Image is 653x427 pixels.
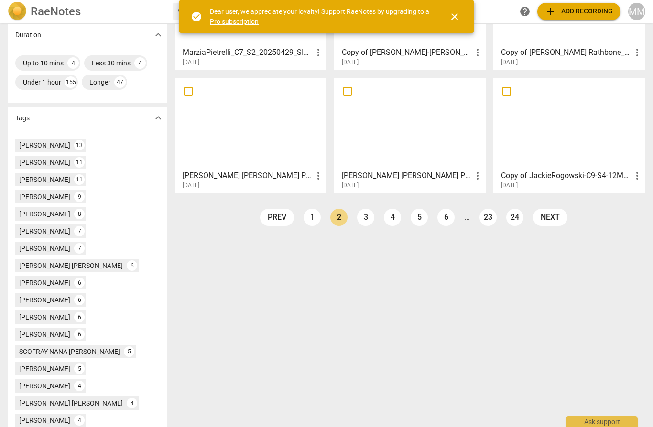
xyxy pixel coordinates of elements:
div: [PERSON_NAME] [PERSON_NAME] [19,398,123,408]
h3: Copy of Amy Rathbone_C7_S6_5/15/25_ICF Final [501,47,631,58]
div: Ask support [566,416,638,427]
div: Less 30 mins [92,58,131,68]
a: Page 23 [479,209,497,226]
a: Page 24 [506,209,523,226]
button: Show more [151,28,165,42]
div: 11 [74,157,85,168]
span: more_vert [472,47,483,58]
span: search [177,6,188,17]
a: Page 6 [437,209,455,226]
div: 4 [127,398,137,408]
h3: Copy of Regan Brashear-Alvie W- ICFFinal-s2-051925* [342,47,472,58]
span: expand_more [152,112,164,124]
img: Logo [8,2,27,21]
a: Page 4 [384,209,401,226]
div: 6 [74,329,85,340]
a: Help [516,3,533,20]
div: [PERSON_NAME] [19,140,70,150]
div: Under 1 hour [23,77,61,87]
div: 6 [74,278,85,288]
div: [PERSON_NAME] [19,312,70,322]
div: [PERSON_NAME] [19,209,70,219]
span: [DATE] [342,181,359,190]
span: more_vert [631,47,643,58]
a: next [533,209,567,226]
a: [PERSON_NAME] [PERSON_NAME] Personal Meeting Room[DATE] [178,81,323,189]
p: Duration [15,30,41,40]
div: 9 [74,192,85,202]
p: Tags [15,113,30,123]
div: [PERSON_NAME] [19,295,70,305]
span: [DATE] [501,181,518,190]
span: more_vert [313,47,324,58]
button: Close [443,5,466,28]
span: close [449,11,460,22]
div: [PERSON_NAME] [19,192,70,202]
div: 4 [67,57,79,69]
div: [PERSON_NAME] [19,226,70,236]
span: help [519,6,531,17]
h3: Anna-Brown Griswold's Personal Meeting Room [342,170,472,181]
div: 4 [74,415,85,426]
div: 8 [74,209,85,219]
span: [DATE] [183,58,199,66]
h2: RaeNotes [31,5,81,18]
button: Show more [151,111,165,125]
a: LogoRaeNotes [8,2,165,21]
div: [PERSON_NAME] [19,381,70,391]
div: 6 [74,312,85,322]
div: Dear user, we appreciate your loyalty! Support RaeNotes by upgrading to a [210,7,432,26]
span: expand_more [152,29,164,41]
div: 6 [74,295,85,305]
span: more_vert [313,170,324,181]
h3: Copy of JackieRogowski-C9-S4-12May25_SISCFinal [501,170,631,181]
div: [PERSON_NAME] [19,244,70,253]
span: add [545,6,556,17]
a: Copy of JackieRogowski-C9-S4-12May25_SISCFinal[DATE] [497,81,642,189]
div: [PERSON_NAME] [19,175,70,184]
div: Longer [89,77,110,87]
div: SCOFRAY NANA [PERSON_NAME] [19,347,120,356]
span: [DATE] [501,58,518,66]
span: more_vert [631,170,643,181]
div: 5 [74,363,85,374]
div: [PERSON_NAME] [19,416,70,425]
a: Page 2 is your current page [330,209,348,226]
div: 11 [74,174,85,185]
h3: MarziaPietrelli_C7_S2_20250429_SISCfinal [183,47,313,58]
h3: Anna-Brown Griswold's Personal Meeting Room [183,170,313,181]
div: 4 [134,57,146,69]
div: 13 [74,140,85,150]
span: [DATE] [183,181,199,190]
a: Page 3 [357,209,374,226]
span: more_vert [472,170,483,181]
span: check_circle [191,11,202,22]
div: [PERSON_NAME] [19,278,70,288]
div: 5 [124,346,134,357]
span: [DATE] [342,58,359,66]
div: [PERSON_NAME] [19,364,70,374]
a: prev [260,209,294,226]
div: [PERSON_NAME] [PERSON_NAME] [19,261,123,270]
div: 6 [127,260,137,271]
a: Page 5 [411,209,428,226]
div: 155 [65,76,76,88]
button: Upload [537,3,620,20]
span: Add recording [545,6,613,17]
div: 47 [114,76,126,88]
a: Page 1 [304,209,321,226]
div: [PERSON_NAME] [19,158,70,167]
button: MM [628,3,645,20]
div: 4 [74,381,85,391]
div: 7 [74,226,85,236]
li: ... [464,213,470,222]
div: 7 [74,243,85,254]
div: [PERSON_NAME] [19,330,70,339]
a: [PERSON_NAME] [PERSON_NAME] Personal Meeting Room[DATE] [337,81,482,189]
a: Pro subscription [210,18,259,25]
div: Up to 10 mins [23,58,64,68]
